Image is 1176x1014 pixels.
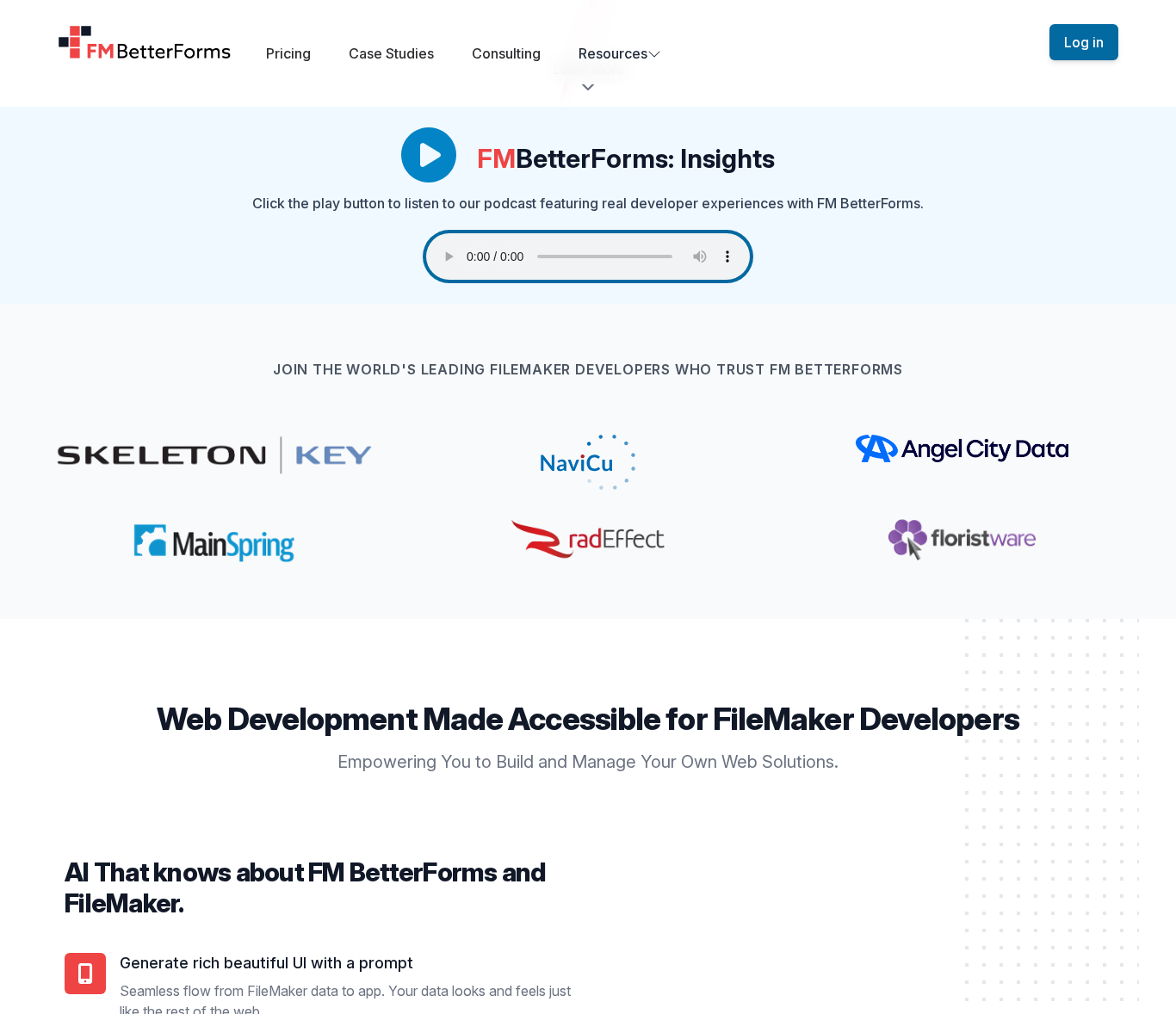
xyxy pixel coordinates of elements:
h4: AI That knows about FM BetterForms and FileMaker. [65,856,574,918]
h3: Join the world's leading FileMaker developers who trust FM BetterForms [28,359,1148,380]
img: angel city data [856,435,1068,462]
img: navicu [430,435,747,490]
h3: Web Development Made Accessible for FileMaker Developers [65,702,1111,736]
a: Pricing [266,45,311,62]
h1: BetterForms: Insights [477,143,775,174]
a: Home [58,25,232,59]
button: Resources [579,43,661,64]
button: Log in [1049,24,1118,60]
img: radeffect [511,519,665,560]
a: Case Studies [349,45,434,62]
p: Click the play button to listen to our podcast featuring real developer experiences with FM Bette... [252,193,924,213]
h5: Generate rich beautiful UI with a prompt [120,953,574,974]
nav: Global [37,21,1139,64]
img: mainspring [132,522,296,564]
p: Empowering You to Build and Manage Your Own Web Solutions. [257,750,919,774]
img: skeletonkey [55,435,373,475]
a: Consulting [472,45,541,62]
audio: Your browser does not support the audio element. [426,233,750,280]
span: FM [477,143,516,174]
img: floristware [888,519,1036,560]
